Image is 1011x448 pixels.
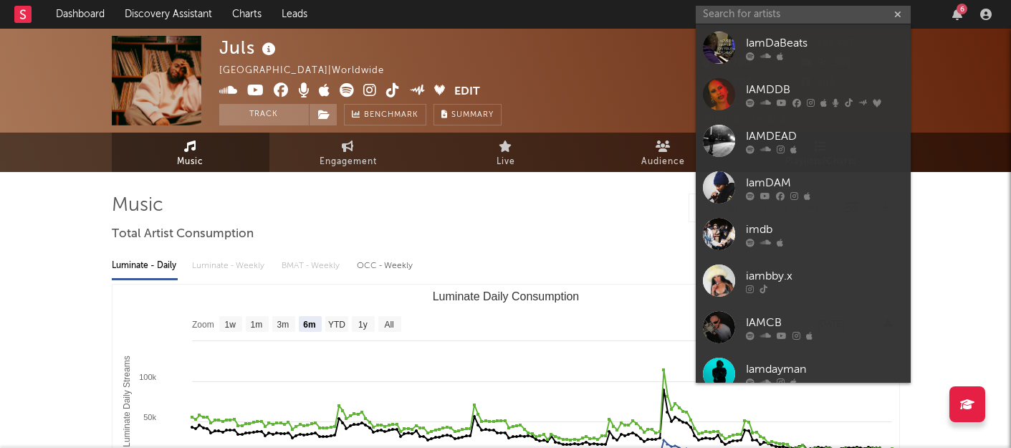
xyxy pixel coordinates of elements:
[696,211,911,257] a: imdb
[689,203,840,214] input: Search by song name or URL
[250,320,262,330] text: 1m
[952,9,962,20] button: 6
[454,83,480,101] button: Edit
[746,221,904,238] div: imdb
[746,81,904,98] div: IAMDDB
[427,133,585,172] a: Live
[432,290,579,302] text: Luminate Daily Consumption
[696,304,911,351] a: IAMCB
[451,111,494,119] span: Summary
[344,104,426,125] a: Benchmark
[696,118,911,164] a: IAMDEAD
[497,153,515,171] span: Live
[112,254,178,278] div: Luminate - Daily
[192,320,214,330] text: Zoom
[303,320,315,330] text: 6m
[641,153,685,171] span: Audience
[219,36,279,59] div: Juls
[121,356,131,447] text: Luminate Daily Streams
[746,128,904,145] div: IAMDEAD
[219,62,401,80] div: [GEOGRAPHIC_DATA] | Worldwide
[746,314,904,331] div: IAMCB
[746,361,904,378] div: Iamdayman
[143,413,156,421] text: 50k
[746,34,904,52] div: IamDaBeats
[269,133,427,172] a: Engagement
[696,351,911,397] a: Iamdayman
[277,320,289,330] text: 3m
[433,104,502,125] button: Summary
[358,320,368,330] text: 1y
[112,133,269,172] a: Music
[384,320,393,330] text: All
[957,4,967,14] div: 6
[177,153,203,171] span: Music
[696,24,911,71] a: IamDaBeats
[696,257,911,304] a: iambby.x
[357,254,414,278] div: OCC - Weekly
[585,133,742,172] a: Audience
[112,226,254,243] span: Total Artist Consumption
[320,153,377,171] span: Engagement
[327,320,345,330] text: YTD
[139,373,156,381] text: 100k
[696,164,911,211] a: IamDAM
[746,267,904,285] div: iambby.x
[696,71,911,118] a: IAMDDB
[696,6,911,24] input: Search for artists
[746,174,904,191] div: IamDAM
[224,320,236,330] text: 1w
[364,107,418,124] span: Benchmark
[219,104,309,125] button: Track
